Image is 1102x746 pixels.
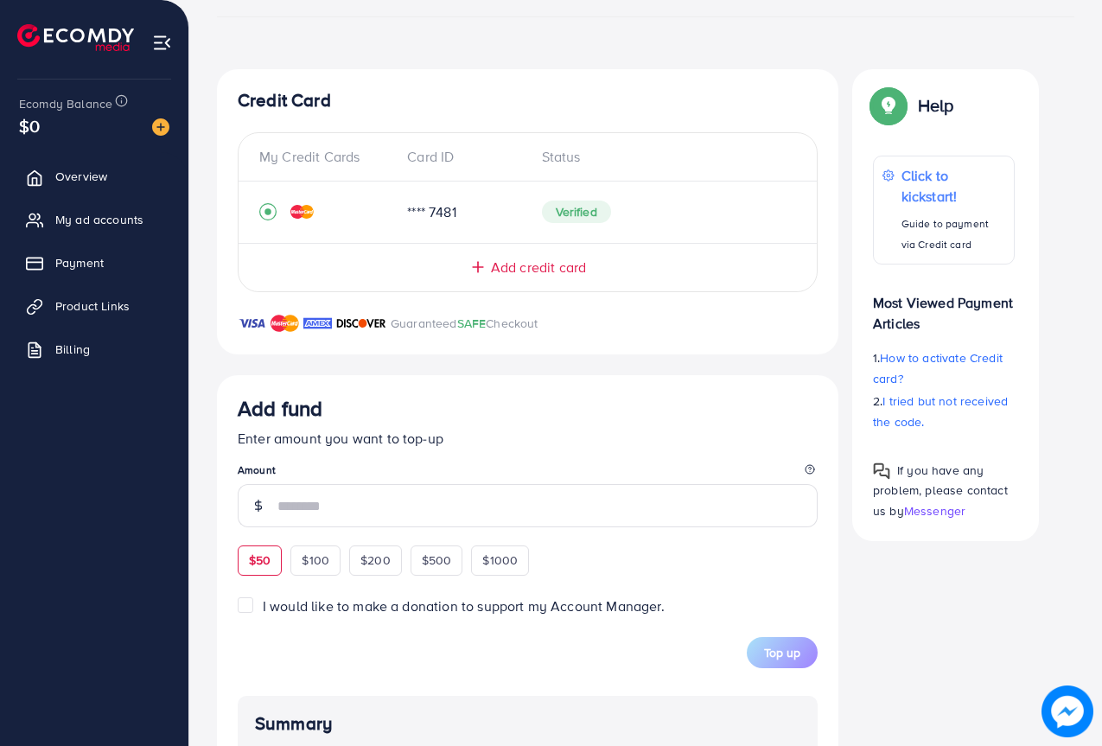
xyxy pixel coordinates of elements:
span: $500 [422,552,452,569]
span: How to activate Credit card? [873,349,1003,387]
span: If you have any problem, please contact us by [873,462,1008,519]
svg: record circle [259,203,277,220]
img: Popup guide [873,462,890,480]
span: I tried but not received the code. [873,392,1008,430]
span: SAFE [457,315,487,332]
span: $0 [19,113,40,138]
span: Billing [55,341,90,358]
p: Most Viewed Payment Articles [873,278,1015,334]
span: Top up [764,644,800,661]
img: image [1045,689,1090,734]
legend: Amount [238,462,818,484]
span: Ecomdy Balance [19,95,112,112]
img: credit [290,205,314,219]
a: Overview [13,159,175,194]
a: Billing [13,332,175,367]
span: Overview [55,168,107,185]
span: Messenger [904,502,965,520]
h3: Add fund [238,396,322,421]
p: Guaranteed Checkout [391,313,538,334]
p: Help [918,95,954,116]
span: Add credit card [491,258,586,277]
img: brand [336,313,386,334]
h4: Summary [255,713,800,735]
img: brand [238,313,266,334]
p: Guide to payment via Credit card [901,214,1005,255]
div: Card ID [393,147,527,167]
a: My ad accounts [13,202,175,237]
h4: Credit Card [238,90,818,112]
p: 1. [873,347,1015,389]
span: My ad accounts [55,211,143,228]
span: $50 [249,552,271,569]
div: Status [528,147,797,167]
span: $200 [360,552,391,569]
img: brand [303,313,332,334]
p: Enter amount you want to top-up [238,428,818,449]
div: My Credit Cards [259,147,393,167]
img: Popup guide [873,90,904,121]
span: $1000 [482,552,518,569]
a: Product Links [13,289,175,323]
img: image [152,118,169,136]
span: $100 [302,552,329,569]
img: brand [271,313,299,334]
span: Payment [55,254,104,271]
button: Top up [747,637,818,668]
p: Click to kickstart! [901,165,1005,207]
a: Payment [13,245,175,280]
p: 2. [873,391,1015,432]
span: Verified [542,201,611,223]
span: I would like to make a donation to support my Account Manager. [263,596,665,615]
img: logo [17,24,134,51]
span: Product Links [55,297,130,315]
img: menu [152,33,172,53]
